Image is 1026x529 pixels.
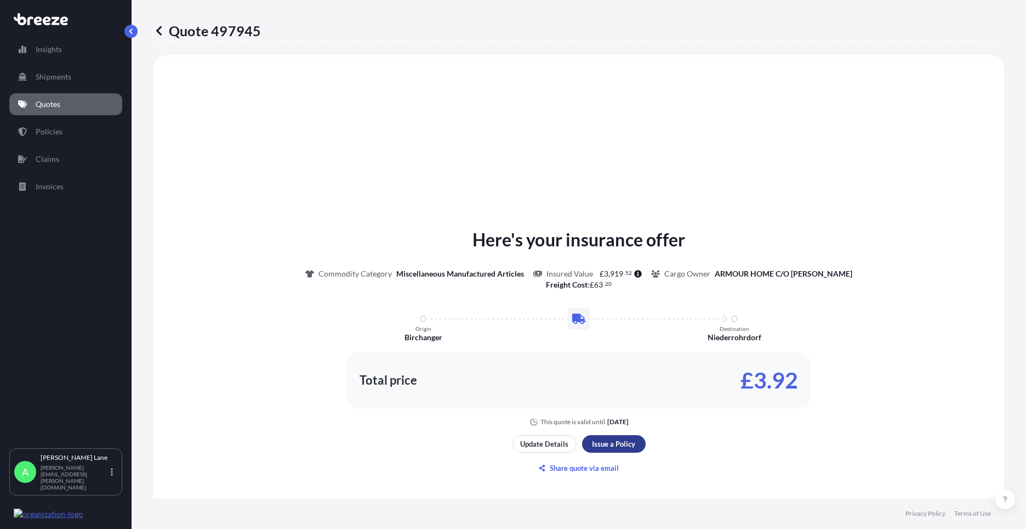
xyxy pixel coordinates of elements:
p: Insured Value [546,268,593,279]
p: £3.92 [740,372,798,389]
p: Issue a Policy [592,438,635,449]
p: Destination [720,325,749,332]
a: Insights [9,38,122,60]
p: [PERSON_NAME] Lane [41,453,109,462]
p: Here's your insurance offer [472,227,685,253]
button: Share quote via email [512,459,646,477]
a: Privacy Policy [905,509,945,518]
span: 919 [610,270,623,278]
a: Quotes [9,93,122,115]
span: 3 [604,270,608,278]
a: Shipments [9,66,122,88]
p: Cargo Owner [664,268,710,279]
b: Freight Cost [546,280,588,289]
p: ARMOUR HOME C/O [PERSON_NAME] [715,268,852,279]
span: . [603,282,605,286]
span: . [624,271,625,275]
a: Terms of Use [954,509,991,518]
span: 52 [625,271,632,275]
img: organization-logo [14,509,83,520]
p: Update Details [520,438,568,449]
a: Claims [9,148,122,170]
p: Policies [36,126,62,137]
p: Commodity Category [318,268,392,279]
span: £ [600,270,604,278]
p: Quotes [36,99,60,110]
span: , [608,270,610,278]
p: This quote is valid until [540,418,605,426]
a: Invoices [9,176,122,198]
p: [PERSON_NAME][EMAIL_ADDRESS][PERSON_NAME][DOMAIN_NAME] [41,464,109,491]
p: Invoices [36,181,64,192]
p: Birchanger [404,332,442,343]
p: Origin [415,325,431,332]
span: A [22,466,29,477]
span: £ [590,281,594,289]
button: Update Details [512,435,577,453]
p: [DATE] [607,418,629,426]
p: Shipments [36,71,71,82]
p: Quote 497945 [153,22,261,40]
p: Insights [36,44,62,55]
span: 20 [605,282,612,286]
p: : [546,279,612,290]
p: Share quote via email [550,463,619,474]
a: Policies [9,121,122,143]
p: Total price [360,375,417,386]
p: Claims [36,154,59,165]
span: 63 [594,281,603,289]
button: Issue a Policy [582,435,646,453]
p: Niederrohrdorf [708,332,761,343]
p: Miscellaneous Manufactured Articles [396,268,524,279]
